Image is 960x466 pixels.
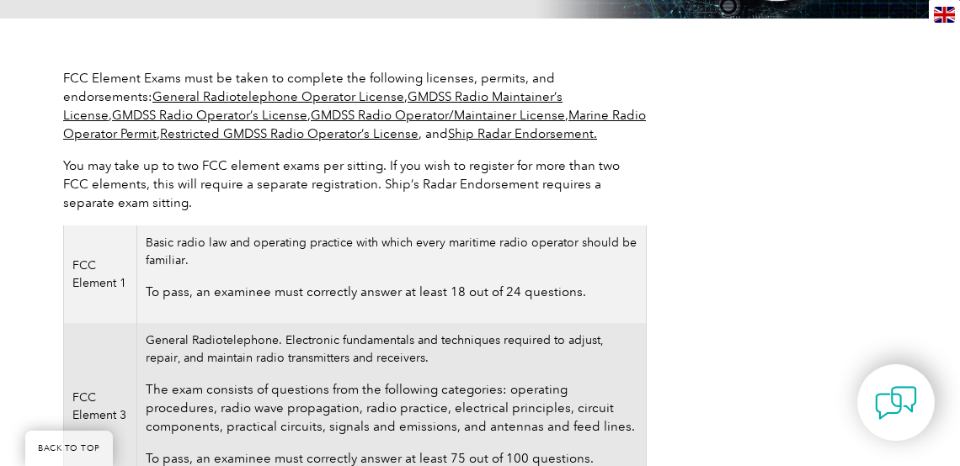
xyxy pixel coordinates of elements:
a: GMDSS Radio Operator’s License [112,108,307,123]
img: contact-chat.png [875,382,917,424]
a: BACK TO TOP [25,431,113,466]
a: General Radiotelephone Operator License [152,89,404,104]
td: Basic radio law and operating practice with which every maritime radio operator should be familiar. [137,225,647,323]
p: FCC Element Exams must be taken to complete the following licenses, permits, and endorsements: , ... [63,69,647,143]
p: You may take up to two FCC element exams per sitting. If you wish to register for more than two F... [63,156,647,212]
a: GMDSS Radio Operator/Maintainer License [311,108,565,123]
p: To pass, an examinee must correctly answer at least 18 out of 24 questions. [146,283,637,301]
a: Restricted GMDSS Radio Operator’s License [160,126,419,141]
p: The exam consists of questions from the following categories: operating procedures, radio wave pr... [146,380,637,436]
td: FCC Element 1 [64,225,137,323]
a: Ship Radar Endorsement. [448,126,597,141]
img: en [934,7,955,23]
